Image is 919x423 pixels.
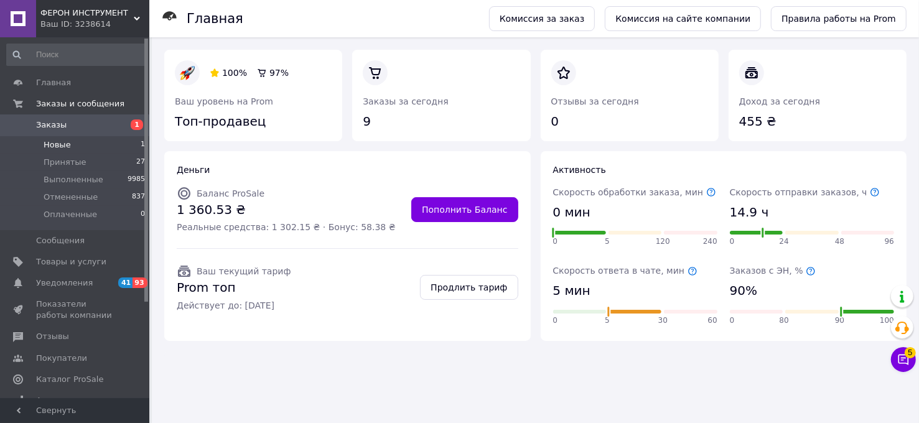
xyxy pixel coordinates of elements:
[36,119,67,131] span: Заказы
[177,165,210,175] span: Деньги
[553,315,558,326] span: 0
[36,235,85,246] span: Сообщения
[36,98,124,109] span: Заказы и сообщения
[553,236,558,247] span: 0
[553,266,697,276] span: Скорость ответа в чате, мин
[36,374,103,385] span: Каталог ProSale
[730,187,880,197] span: Скорость отправки заказов, ч
[553,282,590,300] span: 5 мин
[44,174,103,185] span: Выполненные
[128,174,145,185] span: 9985
[780,236,789,247] span: 24
[177,221,396,233] span: Реальные средства: 1 302.15 ₴ · Бонус: 58.38 ₴
[780,315,789,326] span: 80
[6,44,146,66] input: Поиск
[197,188,264,198] span: Баланс ProSale
[131,119,143,130] span: 1
[730,203,769,221] span: 14.9 ч
[703,236,717,247] span: 240
[891,347,916,372] button: Чат с покупателем5
[36,299,115,321] span: Показатели работы компании
[707,315,717,326] span: 60
[177,299,291,312] span: Действует до: [DATE]
[36,353,87,364] span: Покупатели
[141,209,145,220] span: 0
[553,187,716,197] span: Скорость обработки заказа, мин
[133,277,147,288] span: 93
[605,236,610,247] span: 5
[136,157,145,168] span: 27
[730,315,735,326] span: 0
[656,236,670,247] span: 120
[835,315,844,326] span: 90
[835,236,844,247] span: 48
[177,279,291,297] span: Prom топ
[605,315,610,326] span: 5
[44,139,71,151] span: Новые
[605,6,761,31] a: Комиссия на сайте компании
[489,6,595,31] a: Комиссия за заказ
[36,395,82,406] span: Аналитика
[36,331,69,342] span: Отзывы
[141,139,145,151] span: 1
[187,11,243,26] h1: Главная
[36,256,106,267] span: Товары и услуги
[730,236,735,247] span: 0
[553,165,606,175] span: Активность
[905,347,916,358] span: 5
[420,275,518,300] a: Продлить тариф
[880,315,894,326] span: 100
[658,315,668,326] span: 30
[44,209,97,220] span: Оплаченные
[269,68,289,78] span: 97%
[40,19,149,30] div: Ваш ID: 3238614
[44,192,98,203] span: Отмененные
[40,7,134,19] span: ФЕРОН ИНСТРУМЕНТ
[222,68,247,78] span: 100%
[36,277,93,289] span: Уведомления
[771,6,907,31] a: Правила работы на Prom
[730,266,816,276] span: Заказов с ЭН, %
[132,192,145,203] span: 837
[730,282,757,300] span: 90%
[177,201,396,219] span: 1 360.53 ₴
[553,203,590,221] span: 0 мин
[197,266,291,276] span: Ваш текущий тариф
[44,157,86,168] span: Принятые
[118,277,133,288] span: 41
[36,77,71,88] span: Главная
[411,197,518,222] a: Пополнить Баланс
[885,236,894,247] span: 96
